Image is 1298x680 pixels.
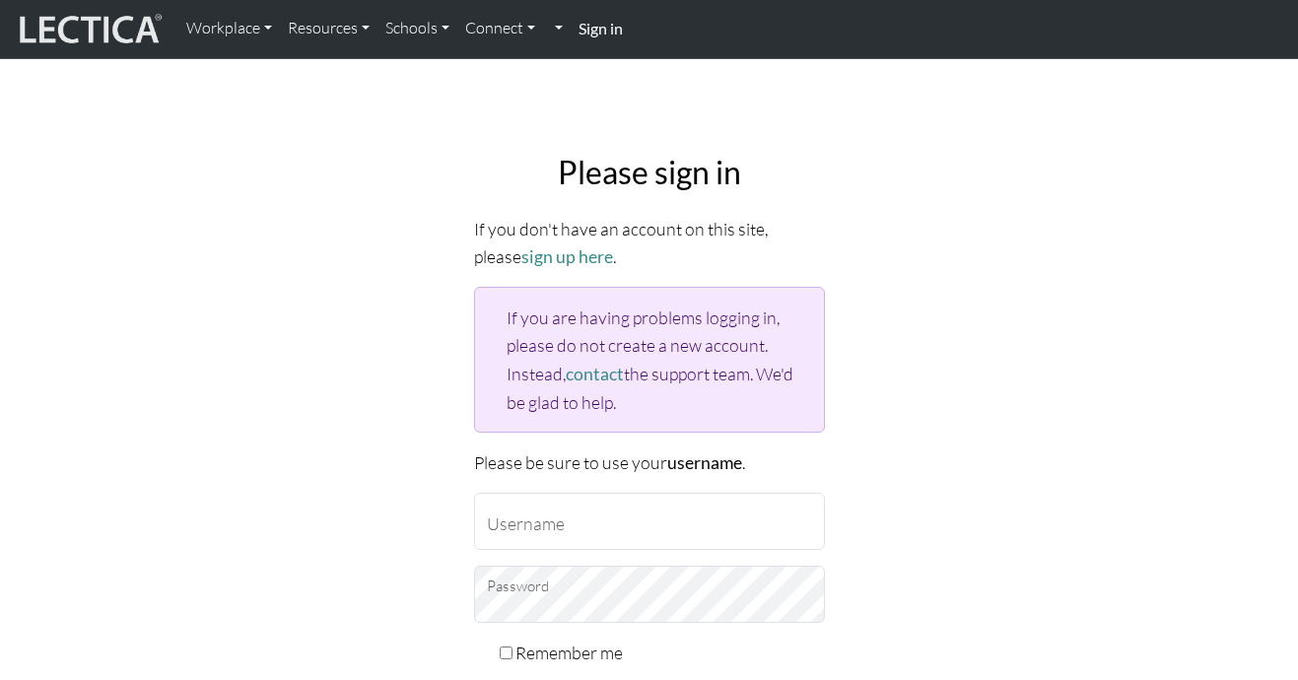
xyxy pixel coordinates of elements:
a: Workplace [178,8,280,49]
p: If you don't have an account on this site, please . [474,215,825,271]
strong: Sign in [579,19,623,37]
label: Remember me [515,639,623,666]
a: Connect [457,8,543,49]
a: sign up here [521,246,613,267]
h2: Please sign in [474,154,825,191]
a: contact [566,364,624,384]
img: lecticalive [15,11,163,48]
p: Please be sure to use your . [474,448,825,477]
div: If you are having problems logging in, please do not create a new account. Instead, the support t... [474,287,825,433]
strong: username [667,452,742,473]
a: Sign in [571,8,631,50]
input: Username [474,493,825,550]
a: Schools [377,8,457,49]
a: Resources [280,8,377,49]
